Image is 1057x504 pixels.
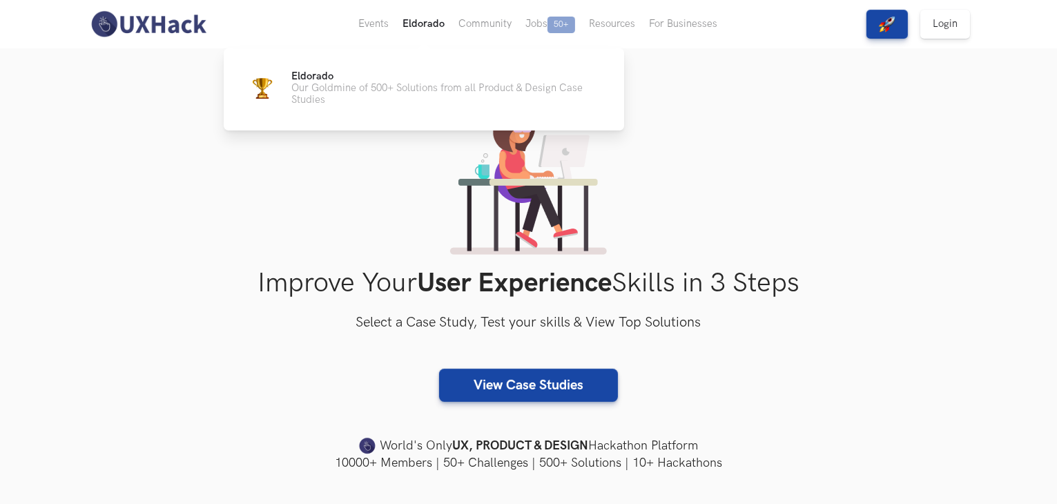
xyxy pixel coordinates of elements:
strong: UX, PRODUCT & DESIGN [452,436,588,456]
h4: World's Only Hackathon Platform [87,436,971,456]
span: 50+ [547,17,575,33]
h4: 10000+ Members | 50+ Challenges | 500+ Solutions | 10+ Hackathons [87,454,971,472]
strong: User Experience [417,267,612,300]
h3: Select a Case Study, Test your skills & View Top Solutions [87,312,971,334]
img: Trophy [252,78,273,99]
h1: Improve Your Skills in 3 Steps [87,267,971,300]
a: TrophyEldoradoOur Goldmine of 500+ Solutions from all Product & Design Case Studies [246,70,602,106]
img: rocket [879,16,895,32]
img: uxhack-favicon-image.png [359,437,376,455]
a: View Case Studies [439,369,618,402]
img: UXHack-logo.png [87,10,210,39]
p: Our Goldmine of 500+ Solutions from all Product & Design Case Studies [291,82,602,106]
img: lady working on laptop [450,105,607,255]
span: Eldorado [291,70,333,82]
a: Login [920,10,970,39]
